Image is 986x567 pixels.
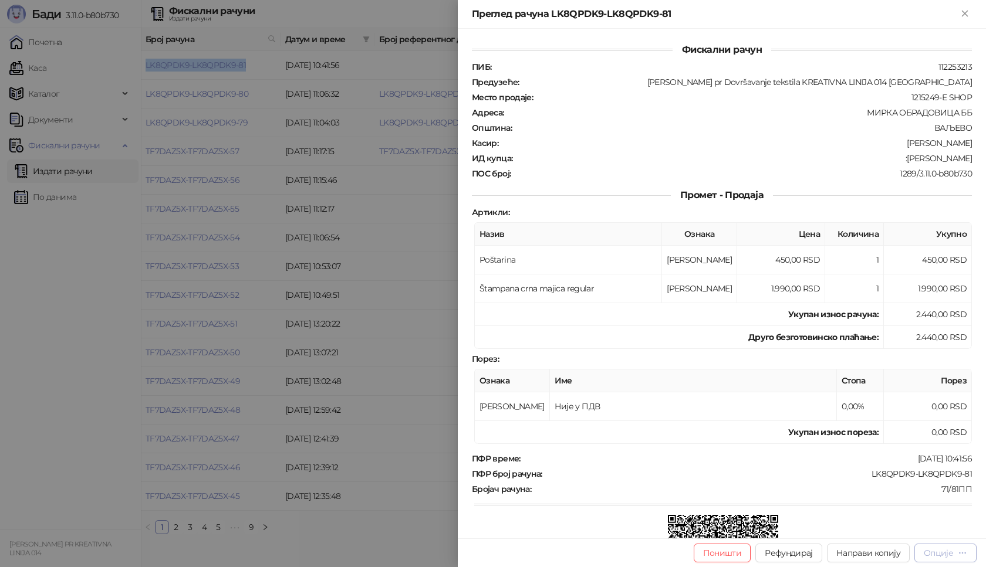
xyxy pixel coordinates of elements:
th: Количина [825,223,884,246]
button: Рефундирај [755,544,822,562]
strong: ПФР време : [472,453,521,464]
td: Није у ПДВ [550,392,837,421]
td: 1 [825,246,884,274]
div: :[PERSON_NAME] [514,153,973,164]
th: Назив [475,223,662,246]
td: Poštarina [475,246,662,274]
td: 2.440,00 RSD [884,326,972,349]
button: Close [958,7,972,21]
strong: Порез : [472,354,499,364]
strong: Артикли : [472,207,509,218]
td: 1.990,00 RSD [737,274,825,303]
div: LK8QPDK9-LK8QPDK9-81 [543,468,973,479]
span: Направи копију [836,548,900,558]
div: [PERSON_NAME] [499,138,973,148]
strong: ПФР број рачуна : [472,468,542,479]
strong: Касир : [472,138,498,148]
div: 71/81ПП [532,484,973,494]
strong: Општина : [472,123,512,133]
td: Štampana crna majica regular [475,274,662,303]
td: 1.990,00 RSD [884,274,972,303]
th: Цена [737,223,825,246]
div: 1289/3.11.0-b80b730 [512,168,973,179]
th: Ознака [662,223,737,246]
strong: Предузеће : [472,77,519,87]
td: [PERSON_NAME] [475,392,550,421]
td: 0,00 RSD [884,421,972,444]
td: [PERSON_NAME] [662,246,737,274]
td: 450,00 RSD [737,246,825,274]
strong: Бројач рачуна : [472,484,531,494]
div: Преглед рачуна LK8QPDK9-LK8QPDK9-81 [472,7,958,21]
div: [DATE] 10:41:56 [522,453,973,464]
span: Фискални рачун [673,44,771,55]
strong: Адреса : [472,107,504,118]
th: Ознака [475,369,550,392]
div: 1215249-E SHOP [534,92,973,103]
th: Стопа [837,369,884,392]
div: МИРКА ОБРАДОВИЦА ББ [505,107,973,118]
div: [PERSON_NAME] pr Dovršavanje tekstila KREATIVNA LINIJA 014 [GEOGRAPHIC_DATA] [521,77,973,87]
strong: ПОС број : [472,168,511,179]
button: Опције [914,544,977,562]
strong: Укупан износ пореза: [788,427,879,437]
button: Направи копију [827,544,910,562]
div: ВАЉЕВО [513,123,973,133]
th: Порез [884,369,972,392]
th: Укупно [884,223,972,246]
th: Име [550,369,837,392]
strong: Укупан износ рачуна : [788,309,879,320]
td: 0,00% [837,392,884,421]
td: 450,00 RSD [884,246,972,274]
strong: Место продаје : [472,92,533,103]
strong: Друго безготовинско плаћање : [748,332,879,342]
td: 1 [825,274,884,303]
span: Промет - Продаја [671,189,773,201]
td: 0,00 RSD [884,392,972,421]
td: 2.440,00 RSD [884,303,972,326]
strong: ПИБ : [472,62,491,72]
div: Опције [924,548,953,558]
button: Поништи [694,544,751,562]
strong: ИД купца : [472,153,512,164]
td: [PERSON_NAME] [662,274,737,303]
div: 112253213 [492,62,973,72]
